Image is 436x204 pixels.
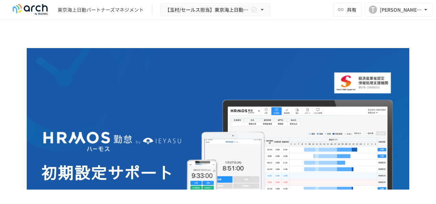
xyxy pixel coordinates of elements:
div: [PERSON_NAME][EMAIL_ADDRESS][DOMAIN_NAME] [380,5,422,14]
div: T [369,5,377,14]
div: 東京海上日動パートナーズマネジメント [58,6,144,13]
button: T[PERSON_NAME][EMAIL_ADDRESS][DOMAIN_NAME] [365,3,433,16]
span: 共有 [347,6,356,13]
button: 【玉村/セールス担当】東京海上日動パートナーズマネジメント株式会社様_初期設定サポート [160,3,270,16]
button: 共有 [333,3,362,16]
img: logo-default@2x-9cf2c760.svg [8,4,52,15]
span: 【玉村/セールス担当】東京海上日動パートナーズマネジメント株式会社様_初期設定サポート [165,5,249,14]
